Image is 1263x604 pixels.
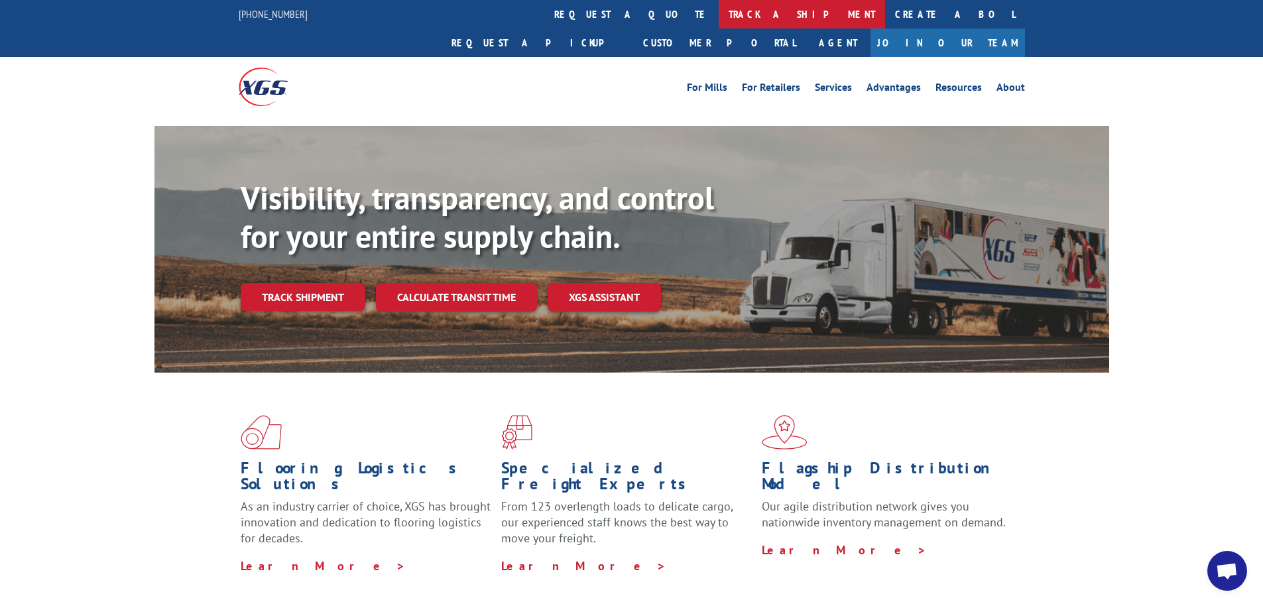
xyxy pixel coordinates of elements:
a: Learn More > [762,542,927,558]
a: Advantages [867,82,921,97]
a: Agent [806,29,871,57]
a: For Mills [687,82,727,97]
a: XGS ASSISTANT [548,283,661,312]
h1: Flooring Logistics Solutions [241,460,491,499]
a: Learn More > [241,558,406,574]
a: Request a pickup [442,29,633,57]
img: xgs-icon-flagship-distribution-model-red [762,415,808,450]
a: Calculate transit time [376,283,537,312]
img: xgs-icon-total-supply-chain-intelligence-red [241,415,282,450]
a: Customer Portal [633,29,806,57]
a: For Retailers [742,82,800,97]
a: Services [815,82,852,97]
a: [PHONE_NUMBER] [239,7,308,21]
img: xgs-icon-focused-on-flooring-red [501,415,532,450]
h1: Flagship Distribution Model [762,460,1012,499]
p: From 123 overlength loads to delicate cargo, our experienced staff knows the best way to move you... [501,499,752,558]
div: Open chat [1207,551,1247,591]
span: Our agile distribution network gives you nationwide inventory management on demand. [762,499,1006,530]
a: Resources [935,82,982,97]
a: Join Our Team [871,29,1025,57]
a: Track shipment [241,283,365,311]
a: About [996,82,1025,97]
h1: Specialized Freight Experts [501,460,752,499]
a: Learn More > [501,558,666,574]
span: As an industry carrier of choice, XGS has brought innovation and dedication to flooring logistics... [241,499,491,546]
b: Visibility, transparency, and control for your entire supply chain. [241,177,714,257]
